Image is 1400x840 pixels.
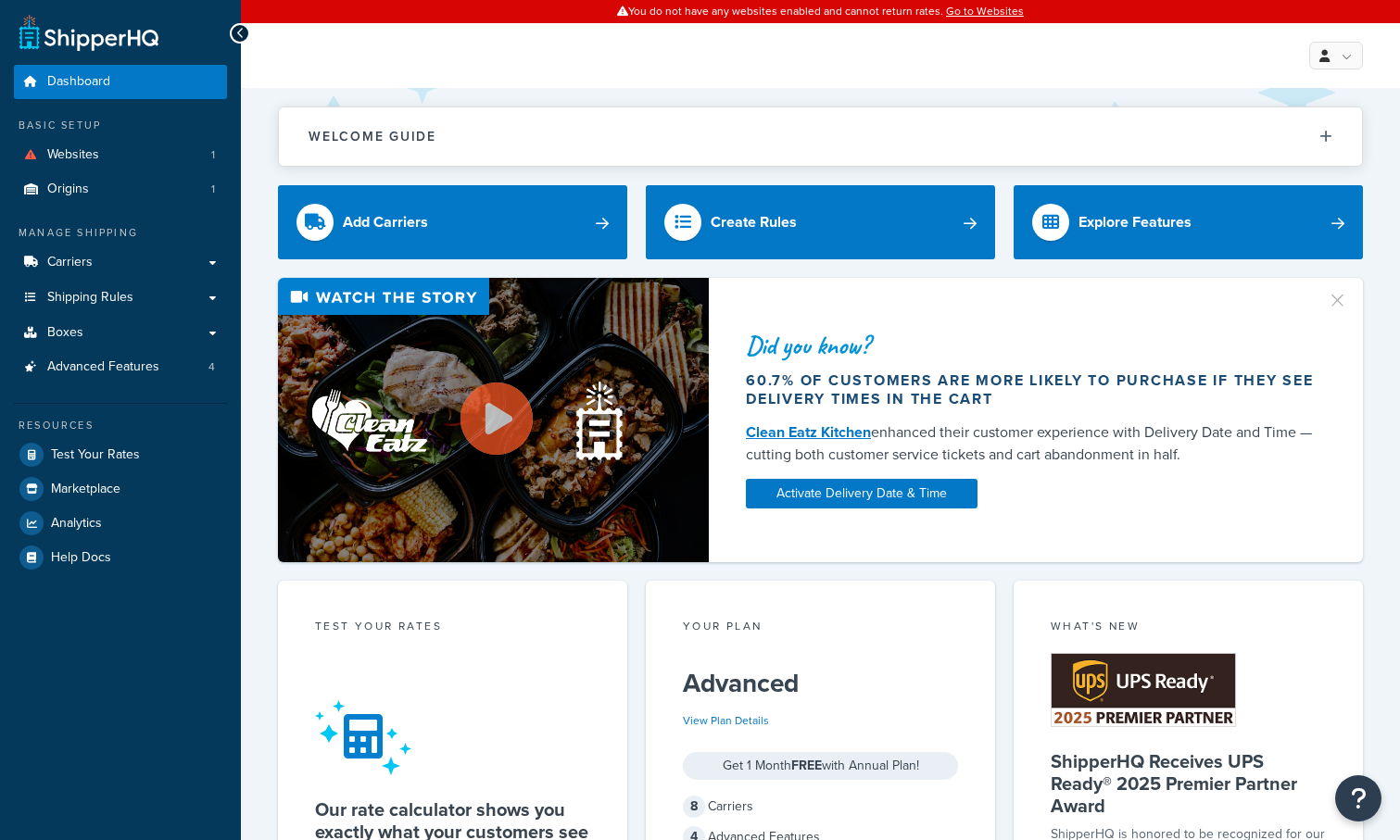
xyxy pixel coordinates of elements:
li: Advanced Features [14,350,227,384]
a: Explore Features [1014,185,1363,259]
div: Add Carriers [343,209,428,235]
a: Advanced Features4 [14,350,227,384]
div: enhanced their customer experience with Delivery Date and Time — cutting both customer service ti... [746,421,1316,466]
span: Test Your Rates [51,447,140,463]
h5: ShipperHQ Receives UPS Ready® 2025 Premier Partner Award [1051,750,1326,817]
a: Marketplace [14,472,227,506]
li: Origins [14,172,227,207]
h2: Welcome Guide [309,130,436,144]
a: Carriers [14,245,227,280]
a: Test Your Rates [14,438,227,471]
span: Analytics [51,516,102,532]
div: Resources [14,418,227,433]
div: Did you know? [746,332,1316,358]
a: Boxes [14,316,227,350]
a: Origins1 [14,172,227,207]
img: Video thumbnail [278,278,709,562]
a: Help Docs [14,541,227,574]
div: What's New [1051,618,1326,639]
span: Advanced Features [47,359,159,375]
span: Websites [47,147,99,163]
div: Manage Shipping [14,225,227,241]
div: 60.7% of customers are more likely to purchase if they see delivery times in the cart [746,371,1316,408]
strong: FREE [791,756,822,775]
a: View Plan Details [683,712,769,729]
a: Create Rules [646,185,995,259]
span: Origins [47,182,89,197]
div: Carriers [683,794,958,820]
span: 8 [683,796,705,818]
div: Test your rates [315,618,590,639]
a: Shipping Rules [14,281,227,315]
span: 4 [208,359,215,375]
a: Analytics [14,507,227,540]
div: Your Plan [683,618,958,639]
div: Create Rules [711,209,797,235]
h5: Advanced [683,669,958,698]
a: Add Carriers [278,185,627,259]
a: Activate Delivery Date & Time [746,479,977,508]
button: Open Resource Center [1335,775,1381,821]
span: Help Docs [51,550,111,566]
span: 1 [211,182,215,197]
a: Dashboard [14,65,227,99]
a: Websites1 [14,138,227,172]
span: Dashboard [47,74,110,90]
a: Go to Websites [946,3,1024,19]
span: Shipping Rules [47,290,133,306]
div: Get 1 Month with Annual Plan! [683,752,958,780]
span: Marketplace [51,482,120,497]
span: Boxes [47,325,83,341]
span: Carriers [47,255,93,270]
div: Basic Setup [14,118,227,133]
button: Welcome Guide [279,107,1362,166]
span: 1 [211,147,215,163]
a: Clean Eatz Kitchen [746,421,871,443]
div: Explore Features [1078,209,1192,235]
